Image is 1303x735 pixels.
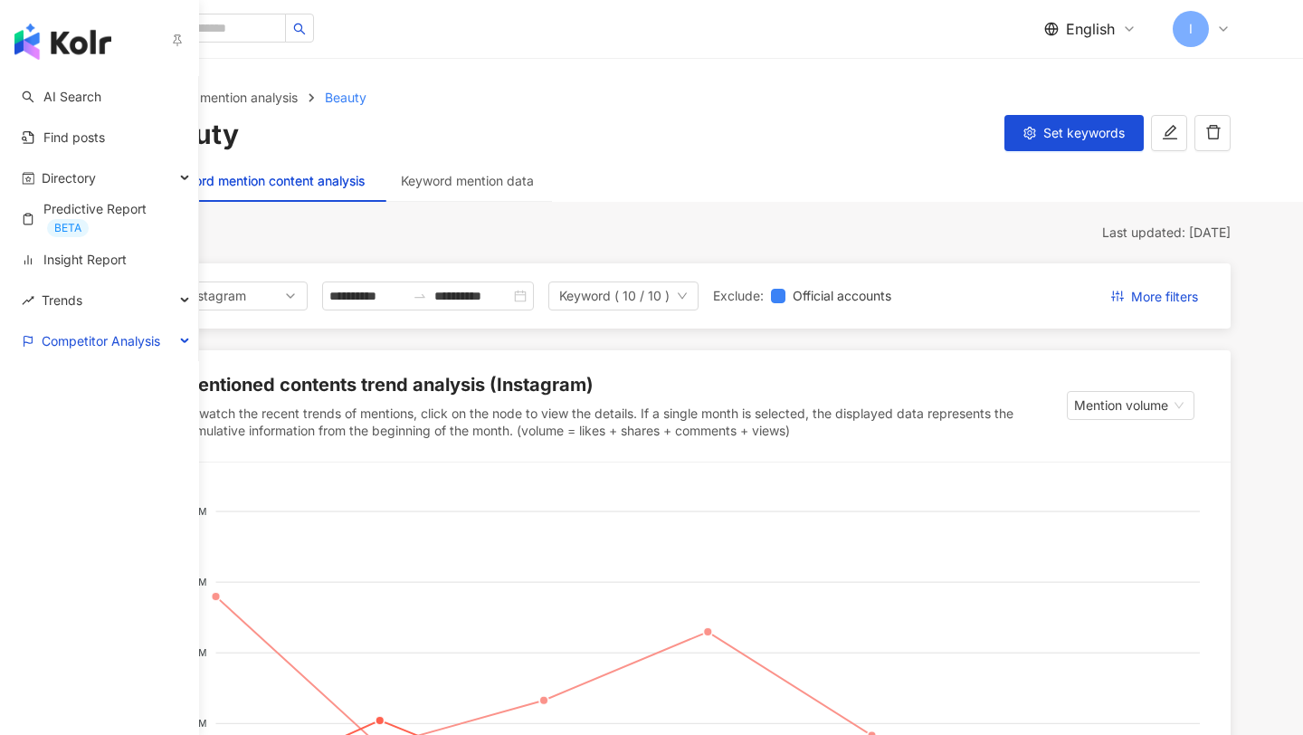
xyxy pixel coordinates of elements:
[1023,127,1036,139] span: setting
[1043,126,1125,140] span: Set keywords
[141,88,301,108] a: Keyword mention analysis
[1097,282,1213,310] button: More filters
[713,286,764,306] label: Exclude :
[559,282,670,310] div: Keyword ( 10 / 10 )
[42,157,96,198] span: Directory
[181,405,1067,440] div: To watch the recent trends of mentions, click on the node to view the details. If a single month ...
[1074,392,1187,419] span: Mention volume
[186,282,245,310] div: Instagram
[325,90,366,105] span: Beauty
[413,289,427,303] span: swap-right
[22,251,127,269] a: Insight Report
[42,320,160,361] span: Competitor Analysis
[293,23,306,35] span: search
[1131,282,1198,311] span: More filters
[1189,19,1193,39] span: I
[1004,115,1144,151] button: Set keywords
[163,171,365,191] div: Keyword mention content analysis
[181,372,594,397] div: Mentioned contents trend analysis (Instagram)
[145,224,1231,242] div: Last updated: [DATE]
[401,171,534,191] div: Keyword mention data
[413,289,427,303] span: to
[1066,19,1115,39] span: English
[785,286,899,306] span: Official accounts
[22,129,105,147] a: Find posts
[42,280,82,320] span: Trends
[22,294,34,307] span: rise
[677,291,688,301] span: down
[14,24,111,60] img: logo
[22,88,101,106] a: searchAI Search
[1205,124,1222,140] span: delete
[22,200,184,237] a: Predictive ReportBETA
[1162,124,1178,140] span: edit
